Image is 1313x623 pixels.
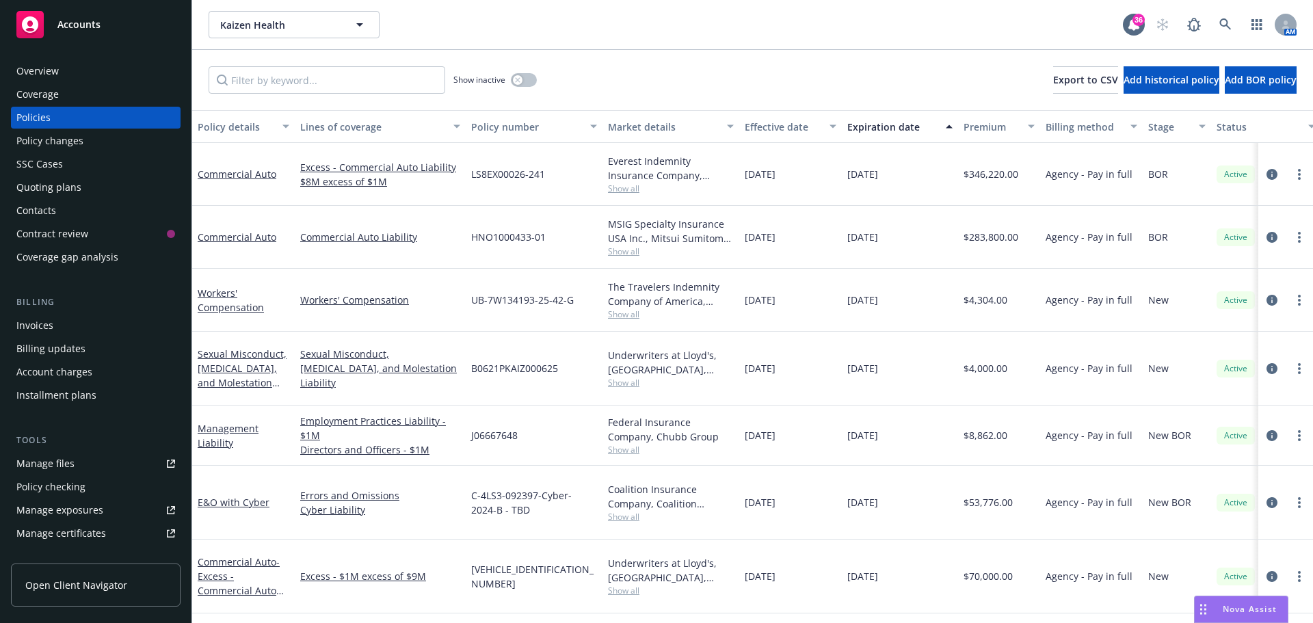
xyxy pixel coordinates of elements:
[847,495,878,509] span: [DATE]
[964,167,1018,181] span: $346,220.00
[11,200,181,222] a: Contacts
[16,338,85,360] div: Billing updates
[608,217,734,246] div: MSIG Specialty Insurance USA Inc., Mitsui Sumitomo Insurance Group, CRC Group
[198,230,276,243] a: Commercial Auto
[11,5,181,44] a: Accounts
[964,428,1007,442] span: $8,862.00
[745,293,775,307] span: [DATE]
[602,110,739,143] button: Market details
[16,153,63,175] div: SSC Cases
[300,503,460,517] a: Cyber Liability
[1124,73,1219,86] span: Add historical policy
[209,66,445,94] input: Filter by keyword...
[11,453,181,475] a: Manage files
[16,83,59,105] div: Coverage
[608,415,734,444] div: Federal Insurance Company, Chubb Group
[300,293,460,307] a: Workers' Compensation
[847,120,938,134] div: Expiration date
[198,120,274,134] div: Policy details
[745,495,775,509] span: [DATE]
[209,11,380,38] button: Kaizen Health
[471,120,582,134] div: Policy number
[453,74,505,85] span: Show inactive
[1291,568,1308,585] a: more
[11,246,181,268] a: Coverage gap analysis
[198,168,276,181] a: Commercial Auto
[1217,120,1300,134] div: Status
[300,442,460,457] a: Directors and Officers - $1M
[608,246,734,257] span: Show all
[1222,429,1249,442] span: Active
[11,176,181,198] a: Quoting plans
[964,569,1013,583] span: $70,000.00
[11,60,181,82] a: Overview
[198,422,258,449] a: Management Liability
[1223,603,1277,615] span: Nova Assist
[471,230,546,244] span: HNO1000433-01
[964,361,1007,375] span: $4,000.00
[1264,292,1280,308] a: circleInformation
[11,295,181,309] div: Billing
[1046,120,1122,134] div: Billing method
[1148,361,1169,375] span: New
[1264,229,1280,246] a: circleInformation
[745,230,775,244] span: [DATE]
[964,495,1013,509] span: $53,776.00
[198,496,269,509] a: E&O with Cyber
[1053,66,1118,94] button: Export to CSV
[471,361,558,375] span: B0621PKAIZ000625
[1222,496,1249,509] span: Active
[1291,494,1308,511] a: more
[1148,120,1191,134] div: Stage
[16,176,81,198] div: Quoting plans
[11,153,181,175] a: SSC Cases
[300,230,460,244] a: Commercial Auto Liability
[57,19,101,30] span: Accounts
[1264,568,1280,585] a: circleInformation
[466,110,602,143] button: Policy number
[1291,166,1308,183] a: more
[1222,168,1249,181] span: Active
[300,488,460,503] a: Errors and Omissions
[300,414,460,442] a: Employment Practices Liability - $1M
[745,361,775,375] span: [DATE]
[11,499,181,521] a: Manage exposures
[1148,569,1169,583] span: New
[1053,73,1118,86] span: Export to CSV
[745,569,775,583] span: [DATE]
[471,562,597,591] span: [VEHICLE_IDENTIFICATION_NUMBER]
[471,428,518,442] span: J06667648
[1148,293,1169,307] span: New
[847,428,878,442] span: [DATE]
[739,110,842,143] button: Effective date
[608,348,734,377] div: Underwriters at Lloyd's, [GEOGRAPHIC_DATA], [PERSON_NAME] of [GEOGRAPHIC_DATA], [GEOGRAPHIC_DATA]
[11,434,181,447] div: Tools
[847,361,878,375] span: [DATE]
[11,130,181,152] a: Policy changes
[1148,230,1168,244] span: BOR
[471,488,597,517] span: C-4LS3-092397-Cyber- 2024-B - TBD
[608,280,734,308] div: The Travelers Indemnity Company of America, Travelers Insurance
[608,482,734,511] div: Coalition Insurance Company, Coalition Insurance Solutions (Carrier)
[1046,569,1132,583] span: Agency - Pay in full
[1046,495,1132,509] span: Agency - Pay in full
[1222,570,1249,583] span: Active
[745,167,775,181] span: [DATE]
[1264,494,1280,511] a: circleInformation
[471,293,574,307] span: UB-7W134193-25-42-G
[11,361,181,383] a: Account charges
[16,130,83,152] div: Policy changes
[964,120,1020,134] div: Premium
[11,476,181,498] a: Policy checking
[608,120,719,134] div: Market details
[16,476,85,498] div: Policy checking
[1222,362,1249,375] span: Active
[964,230,1018,244] span: $283,800.00
[1046,167,1132,181] span: Agency - Pay in full
[16,246,118,268] div: Coverage gap analysis
[11,107,181,129] a: Policies
[608,556,734,585] div: Underwriters at Lloyd's, [GEOGRAPHIC_DATA], [PERSON_NAME] of [GEOGRAPHIC_DATA], [GEOGRAPHIC_DATA]
[11,338,181,360] a: Billing updates
[16,315,53,336] div: Invoices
